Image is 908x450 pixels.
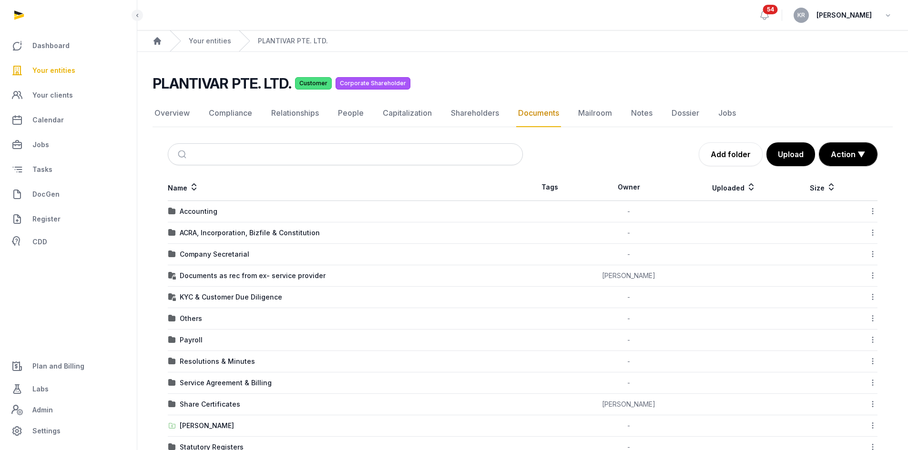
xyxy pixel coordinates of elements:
[32,189,60,200] span: DocGen
[168,293,176,301] img: folder-locked-icon.svg
[32,65,75,76] span: Your entities
[32,213,61,225] span: Register
[168,336,176,344] img: folder.svg
[153,100,192,127] a: Overview
[577,201,681,222] td: -
[137,30,908,52] nav: Breadcrumb
[577,287,681,308] td: -
[577,372,681,394] td: -
[153,100,893,127] nav: Tabs
[8,59,129,82] a: Your entities
[8,133,129,156] a: Jobs
[577,394,681,415] td: [PERSON_NAME]
[336,77,410,90] span: Corporate Shareholder
[180,250,249,259] div: Company Secretarial
[32,360,84,372] span: Plan and Billing
[716,100,738,127] a: Jobs
[32,139,49,150] span: Jobs
[172,144,194,165] button: Submit
[336,100,366,127] a: People
[207,100,254,127] a: Compliance
[8,232,129,251] a: CDD
[8,355,129,378] a: Plan and Billing
[168,422,176,430] img: folder-upload.svg
[516,100,561,127] a: Documents
[180,335,203,345] div: Payroll
[381,100,434,127] a: Capitalization
[8,109,129,131] a: Calendar
[180,357,255,366] div: Resolutions & Minutes
[32,383,49,395] span: Labs
[8,208,129,230] a: Register
[8,400,129,420] a: Admin
[577,265,681,287] td: [PERSON_NAME]
[32,90,73,101] span: Your clients
[766,142,815,166] button: Upload
[577,244,681,265] td: -
[797,12,805,18] span: KR
[180,228,320,238] div: ACRA, Incorporation, Bizfile & Constitution
[577,222,681,244] td: -
[816,10,872,21] span: [PERSON_NAME]
[168,400,176,408] img: folder.svg
[180,207,217,216] div: Accounting
[577,415,681,437] td: -
[576,100,614,127] a: Mailroom
[32,40,70,51] span: Dashboard
[189,36,231,46] a: Your entities
[670,100,701,127] a: Dossier
[168,379,176,387] img: folder.svg
[180,400,240,409] div: Share Certificates
[168,358,176,365] img: folder.svg
[449,100,501,127] a: Shareholders
[168,229,176,237] img: folder.svg
[681,174,787,201] th: Uploaded
[153,75,291,92] h2: PLANTIVAR PTE. LTD.
[32,164,52,175] span: Tasks
[794,8,809,23] button: KR
[8,378,129,400] a: Labs
[180,292,282,302] div: KYC & Customer Due Diligence
[763,5,778,14] span: 54
[32,236,47,248] span: CDD
[168,208,176,215] img: folder.svg
[180,378,272,388] div: Service Agreement & Billing
[168,315,176,322] img: folder.svg
[32,114,64,126] span: Calendar
[577,351,681,372] td: -
[168,250,176,258] img: folder.svg
[8,158,129,181] a: Tasks
[168,272,176,280] img: folder-locked-icon.svg
[295,77,332,90] span: Customer
[8,183,129,206] a: DocGen
[523,174,577,201] th: Tags
[168,174,523,201] th: Name
[577,330,681,351] td: -
[577,308,681,330] td: -
[629,100,654,127] a: Notes
[269,100,321,127] a: Relationships
[8,34,129,57] a: Dashboard
[699,142,763,166] a: Add folder
[787,174,859,201] th: Size
[8,84,129,107] a: Your clients
[819,143,877,166] button: Action ▼
[32,404,53,416] span: Admin
[577,174,681,201] th: Owner
[180,314,202,323] div: Others
[32,425,61,437] span: Settings
[8,420,129,442] a: Settings
[180,271,326,280] div: Documents as rec from ex- service provider
[180,421,234,430] div: [PERSON_NAME]
[258,36,328,46] a: PLANTIVAR PTE. LTD.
